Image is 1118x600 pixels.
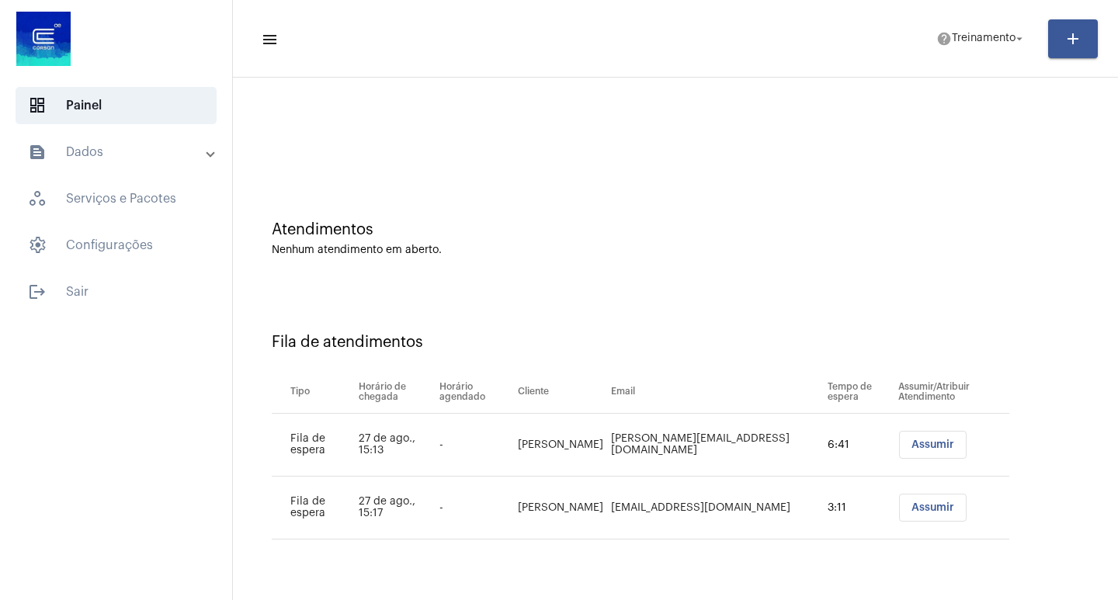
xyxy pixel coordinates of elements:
[927,23,1036,54] button: Treinamento
[16,87,217,124] span: Painel
[936,31,952,47] mat-icon: help
[607,414,824,477] td: [PERSON_NAME][EMAIL_ADDRESS][DOMAIN_NAME]
[272,370,355,414] th: Tipo
[514,414,607,477] td: [PERSON_NAME]
[16,227,217,264] span: Configurações
[272,245,1079,256] div: Nenhum atendimento em aberto.
[28,96,47,115] span: sidenav icon
[355,477,436,539] td: 27 de ago., 15:17
[355,414,436,477] td: 27 de ago., 15:13
[952,33,1016,44] span: Treinamento
[824,414,894,477] td: 6:41
[607,477,824,539] td: [EMAIL_ADDRESS][DOMAIN_NAME]
[436,370,513,414] th: Horário agendado
[28,236,47,255] span: sidenav icon
[436,414,513,477] td: -
[514,477,607,539] td: [PERSON_NAME]
[899,431,967,459] button: Assumir
[824,370,894,414] th: Tempo de espera
[12,8,75,70] img: d4669ae0-8c07-2337-4f67-34b0df7f5ae4.jpeg
[824,477,894,539] td: 3:11
[1064,29,1082,48] mat-icon: add
[1012,32,1026,46] mat-icon: arrow_drop_down
[911,502,954,513] span: Assumir
[898,431,1009,459] mat-chip-list: selection
[28,143,207,161] mat-panel-title: Dados
[261,30,276,49] mat-icon: sidenav icon
[16,180,217,217] span: Serviços e Pacotes
[272,414,355,477] td: Fila de espera
[911,439,954,450] span: Assumir
[28,283,47,301] mat-icon: sidenav icon
[16,273,217,310] span: Sair
[898,494,1009,522] mat-chip-list: selection
[272,477,355,539] td: Fila de espera
[272,334,1079,351] div: Fila de atendimentos
[272,221,1079,238] div: Atendimentos
[28,189,47,208] span: sidenav icon
[899,494,967,522] button: Assumir
[28,143,47,161] mat-icon: sidenav icon
[607,370,824,414] th: Email
[355,370,436,414] th: Horário de chegada
[514,370,607,414] th: Cliente
[9,134,232,171] mat-expansion-panel-header: sidenav iconDados
[436,477,513,539] td: -
[894,370,1009,414] th: Assumir/Atribuir Atendimento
